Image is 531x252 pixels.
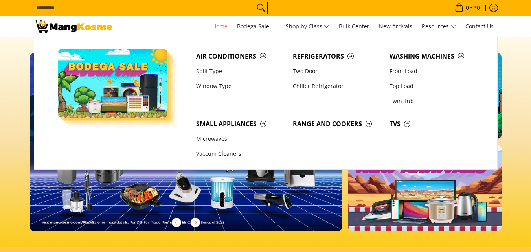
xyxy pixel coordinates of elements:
span: • [452,4,482,12]
a: Shop by Class [282,16,333,37]
span: TVs [390,119,478,129]
a: Chiller Refrigerator [289,79,386,94]
span: Resources [422,22,456,31]
img: Mang Kosme: Your Home Appliances Warehouse Sale Partner! [34,20,112,33]
img: Bodega Sale [58,49,168,118]
a: Range and Cookers [289,116,386,131]
span: ₱0 [472,5,481,11]
a: Resources [418,16,460,37]
span: New Arrivals [379,22,412,30]
span: Home [212,22,228,30]
a: Window Type [192,79,289,94]
button: Previous [168,214,185,231]
button: Next [187,214,204,231]
a: Twin Tub [386,94,482,109]
a: New Arrivals [375,16,416,37]
span: 0 [465,5,470,11]
span: Small Appliances [196,119,285,129]
span: Range and Cookers [293,119,382,129]
a: Front Load [386,64,482,79]
span: Air Conditioners [196,52,285,61]
span: Contact Us [465,22,494,30]
a: Bodega Sale [233,16,280,37]
a: Small Appliances [192,116,289,131]
a: Refrigerators [289,49,386,64]
a: Split Type [192,64,289,79]
span: Refrigerators [293,52,382,61]
a: TVs [386,116,482,131]
span: Bulk Center [339,22,369,30]
a: Two Door [289,64,386,79]
a: Bulk Center [335,16,373,37]
a: Top Load [386,79,482,94]
a: Air Conditioners [192,49,289,64]
a: Contact Us [461,16,498,37]
span: Shop by Class [286,22,329,31]
nav: Main Menu [120,16,498,37]
a: Home [208,16,232,37]
img: Desktop homepage 29339654 2507 42fb b9ff a0650d39e9ed [30,53,342,231]
a: Washing Machines [386,49,482,64]
button: Search [255,2,267,14]
a: Microwaves [192,132,289,147]
span: Washing Machines [390,52,478,61]
a: Vaccum Cleaners [192,147,289,162]
span: Bodega Sale [237,22,276,31]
